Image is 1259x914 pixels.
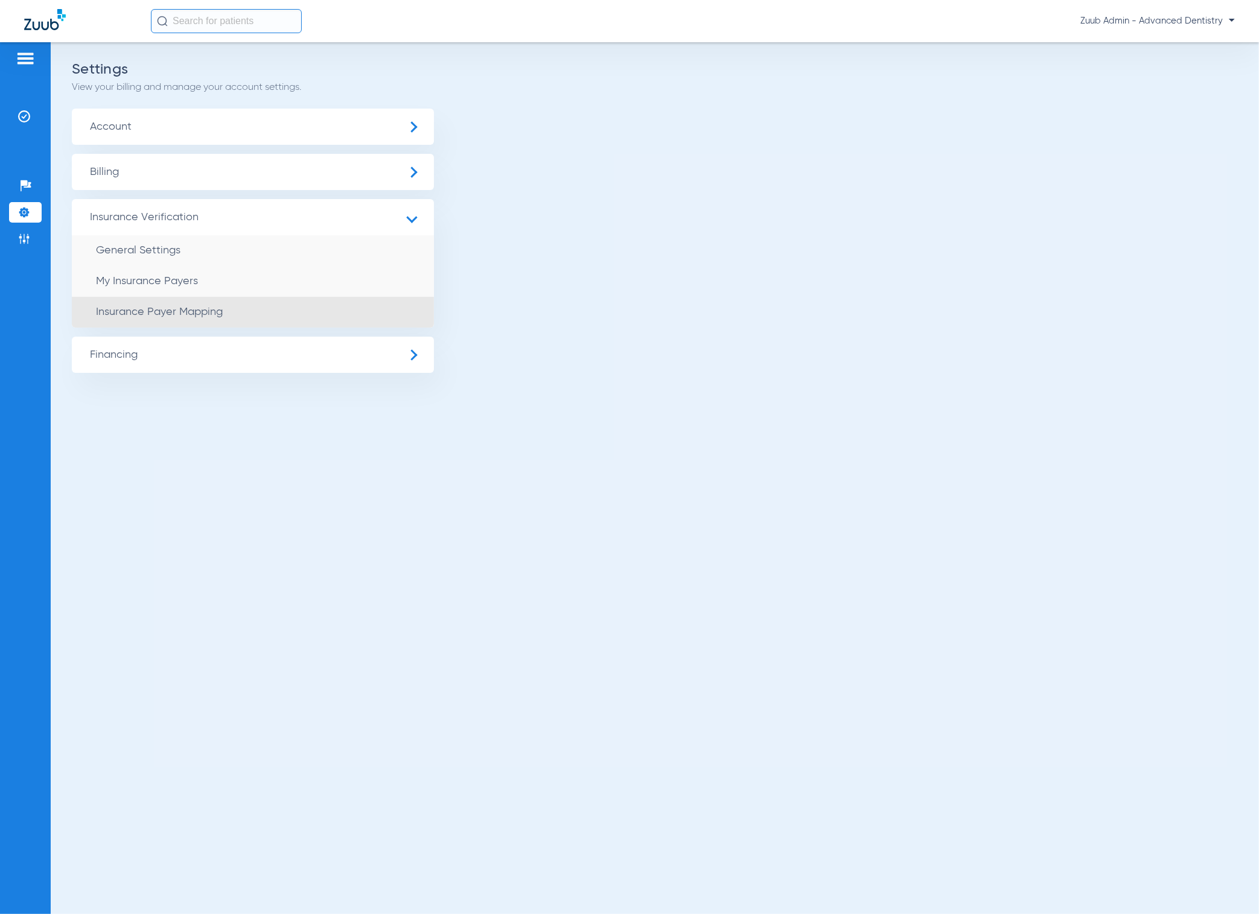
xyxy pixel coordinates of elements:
span: Financing [72,337,434,373]
img: hamburger-icon [16,51,35,66]
p: View your billing and manage your account settings. [72,81,1238,94]
img: Zuub Logo [24,9,66,30]
span: Account [72,109,434,145]
span: Insurance Payer Mapping [96,306,223,317]
h2: Settings [72,63,1238,75]
input: Search for patients [151,9,302,33]
span: General Settings [96,245,180,256]
img: Search Icon [157,16,168,27]
span: Billing [72,154,434,190]
span: Insurance Verification [72,199,434,235]
span: Zuub Admin - Advanced Dentistry [1080,15,1235,27]
span: My Insurance Payers [96,276,198,287]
